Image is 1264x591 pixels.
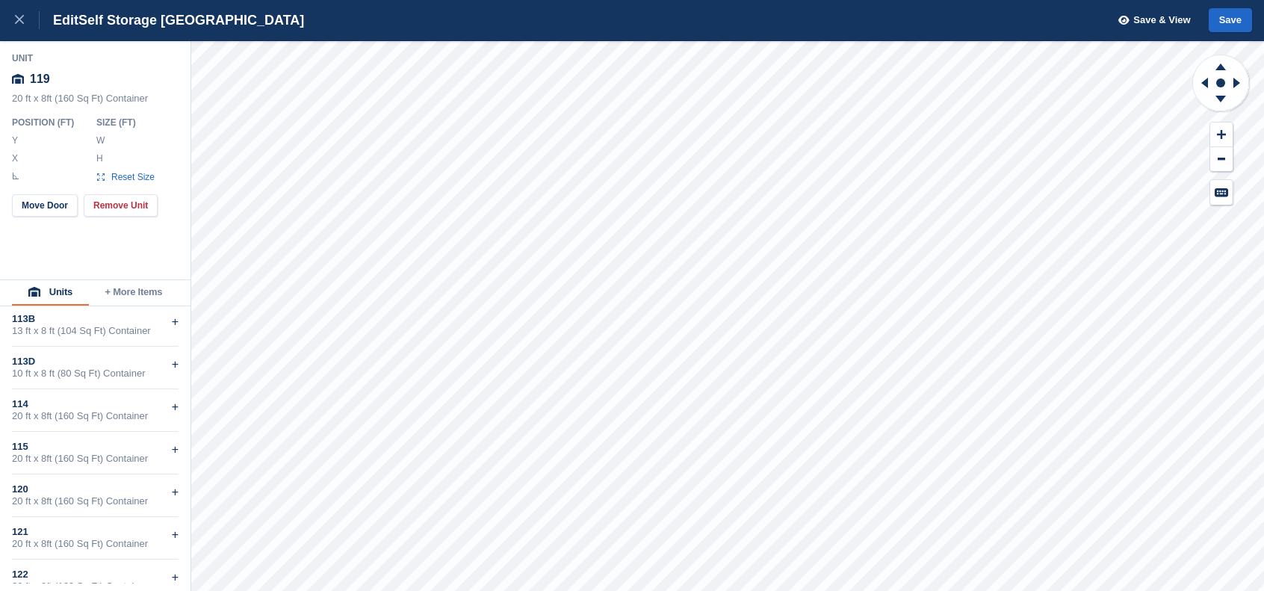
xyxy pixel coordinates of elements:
label: H [96,152,104,164]
label: Y [12,134,19,146]
div: 12120 ft x 8ft (160 Sq Ft) Container+ [12,517,179,560]
div: 13 ft x 8 ft (104 Sq Ft) Container [12,325,179,337]
div: 11520 ft x 8ft (160 Sq Ft) Container+ [12,432,179,474]
button: Units [12,280,89,306]
div: + [172,526,179,544]
div: 113B13 ft x 8 ft (104 Sq Ft) Container+ [12,304,179,347]
div: + [172,483,179,501]
div: + [172,356,179,374]
div: 113D10 ft x 8 ft (80 Sq Ft) Container+ [12,347,179,389]
div: 20 ft x 8ft (160 Sq Ft) Container [12,453,179,465]
label: X [12,152,19,164]
div: Unit [12,52,179,64]
div: Position ( FT ) [12,117,84,129]
span: Save & View [1133,13,1190,28]
div: + [172,398,179,416]
div: 10 ft x 8 ft (80 Sq Ft) Container [12,368,179,380]
div: 121 [12,526,179,538]
div: + [172,441,179,459]
div: 20 ft x 8ft (160 Sq Ft) Container [12,93,179,112]
div: 119 [12,66,179,93]
div: 114 [12,398,179,410]
div: 20 ft x 8ft (160 Sq Ft) Container [12,410,179,422]
img: angle-icn.0ed2eb85.svg [13,173,19,179]
div: 120 [12,483,179,495]
button: Move Door [12,194,78,217]
div: 113D [12,356,179,368]
div: 12020 ft x 8ft (160 Sq Ft) Container+ [12,474,179,517]
span: Reset Size [111,170,155,184]
div: + [172,313,179,331]
button: Zoom Out [1210,147,1233,172]
button: Remove Unit [84,194,158,217]
div: 113B [12,313,179,325]
button: Save [1209,8,1252,33]
div: Edit Self Storage [GEOGRAPHIC_DATA] [40,11,304,29]
div: + [172,569,179,587]
div: 11420 ft x 8ft (160 Sq Ft) Container+ [12,389,179,432]
label: W [96,134,104,146]
button: + More Items [89,280,179,306]
div: 115 [12,441,179,453]
button: Keyboard Shortcuts [1210,180,1233,205]
div: Size ( FT ) [96,117,162,129]
div: 122 [12,569,179,581]
button: Save & View [1110,8,1191,33]
div: 20 ft x 8ft (160 Sq Ft) Container [12,538,179,550]
button: Zoom In [1210,123,1233,147]
div: 20 ft x 8ft (160 Sq Ft) Container [12,495,179,507]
